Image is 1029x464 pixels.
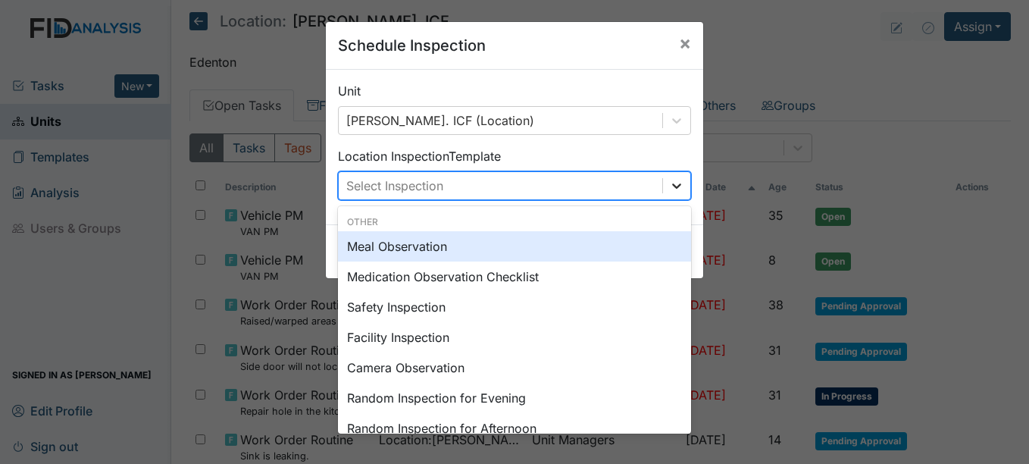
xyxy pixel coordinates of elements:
[338,292,691,322] div: Safety Inspection
[338,231,691,262] div: Meal Observation
[667,22,703,64] button: Close
[338,383,691,413] div: Random Inspection for Evening
[338,215,691,229] div: Other
[338,413,691,444] div: Random Inspection for Afternoon
[338,34,486,57] h5: Schedule Inspection
[338,82,361,100] label: Unit
[346,111,534,130] div: [PERSON_NAME]. ICF (Location)
[338,262,691,292] div: Medication Observation Checklist
[338,353,691,383] div: Camera Observation
[338,147,501,165] label: Location Inspection Template
[338,322,691,353] div: Facility Inspection
[346,177,443,195] div: Select Inspection
[679,32,691,54] span: ×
